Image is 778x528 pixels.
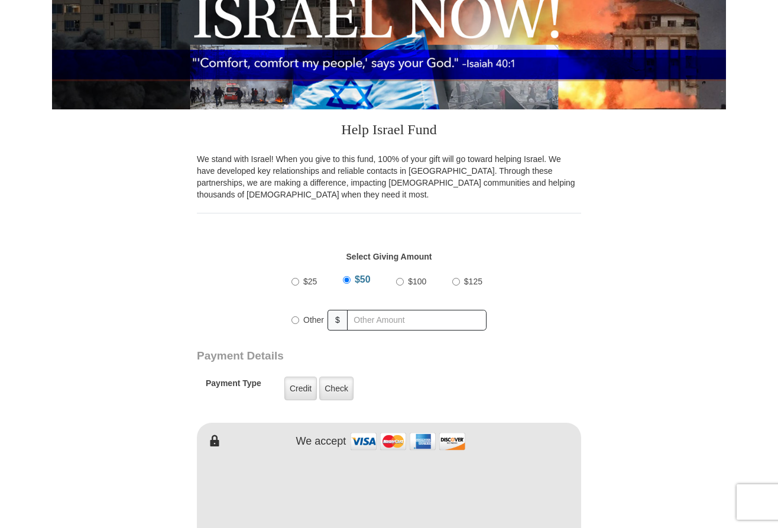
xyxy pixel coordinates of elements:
p: We stand with Israel! When you give to this fund, 100% of your gift will go toward helping Israel... [197,153,581,200]
span: $125 [464,277,482,286]
label: Credit [284,377,317,400]
h4: We accept [296,435,346,448]
strong: Select Giving Amount [346,252,432,261]
h3: Help Israel Fund [197,109,581,153]
h5: Payment Type [206,378,261,394]
img: credit cards accepted [349,429,467,454]
span: $50 [355,274,371,284]
input: Other Amount [347,310,487,331]
span: $ [328,310,348,331]
span: $100 [408,277,426,286]
span: Other [303,315,324,325]
span: $25 [303,277,317,286]
h3: Payment Details [197,349,498,363]
label: Check [319,377,354,400]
